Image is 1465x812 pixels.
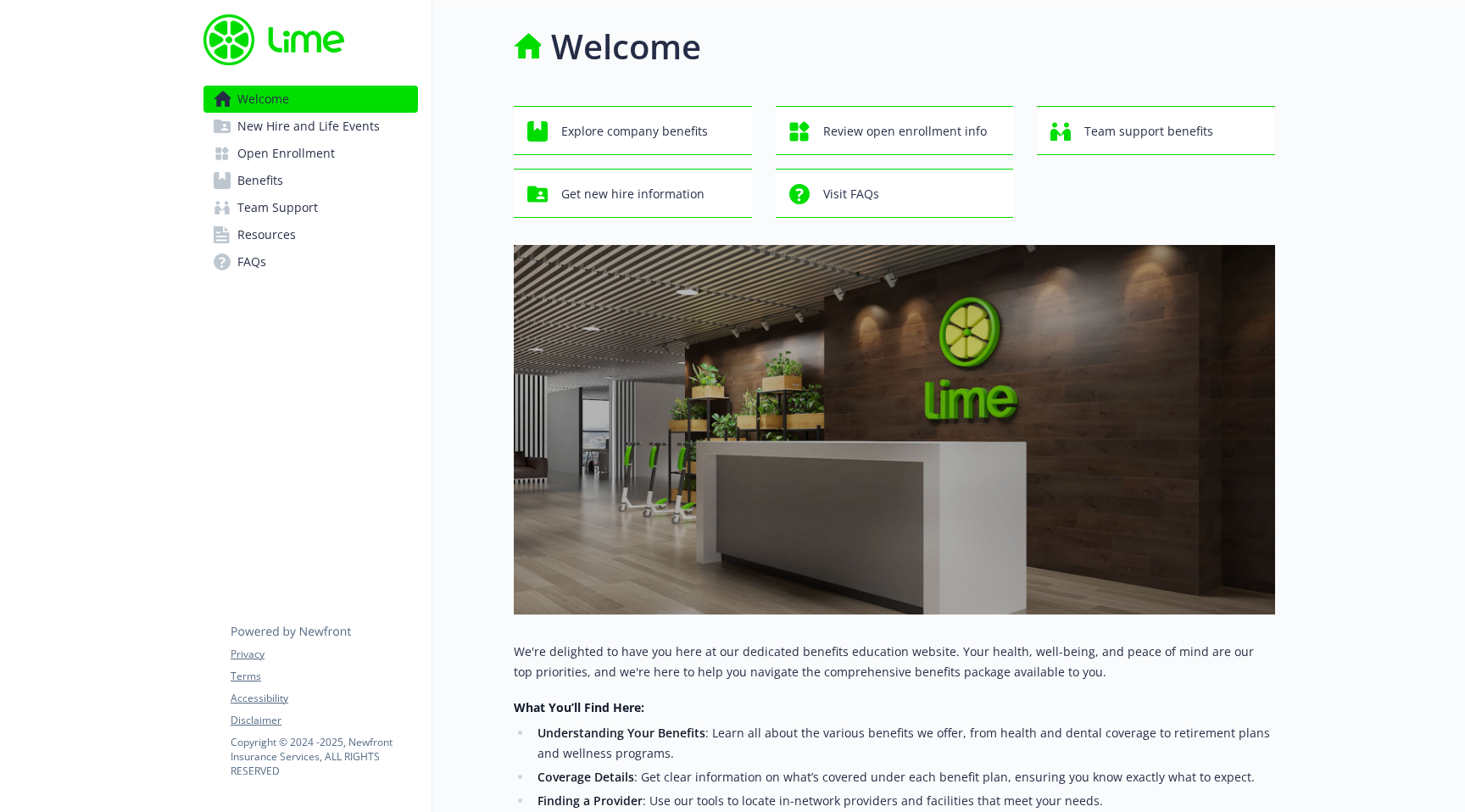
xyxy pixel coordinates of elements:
[231,691,417,706] a: Accessibility
[514,642,1275,682] p: We're delighted to have you here at our dedicated benefits education website. Your health, well-b...
[514,169,752,218] button: Get new hire information
[237,86,289,113] span: Welcome
[514,245,1275,615] img: overview page banner
[237,140,335,167] span: Open Enrollment
[514,106,752,155] button: Explore company benefits
[237,194,318,221] span: Team Support
[203,113,418,140] a: New Hire and Life Events
[532,791,1275,811] li: : Use our tools to locate in-network providers and facilities that meet your needs.
[231,647,417,662] a: Privacy
[1037,106,1275,155] button: Team support benefits
[538,769,634,785] strong: Coverage Details
[551,21,701,72] h1: Welcome
[561,115,708,147] span: Explore company benefits
[1084,115,1213,147] span: Team support benefits
[237,167,283,194] span: Benefits
[532,767,1275,787] li: : Get clear information on what’s covered under each benefit plan, ensuring you know exactly what...
[231,669,417,684] a: Terms
[776,106,1014,155] button: Review open enrollment info
[203,167,418,194] a: Benefits
[561,178,705,210] span: Get new hire information
[203,86,418,113] a: Welcome
[203,194,418,221] a: Team Support
[514,699,644,715] strong: What You’ll Find Here:
[776,169,1014,218] button: Visit FAQs
[231,735,417,778] p: Copyright © 2024 - 2025 , Newfront Insurance Services, ALL RIGHTS RESERVED
[203,140,418,167] a: Open Enrollment
[203,221,418,248] a: Resources
[237,248,266,275] span: FAQs
[203,248,418,275] a: FAQs
[538,725,705,741] strong: Understanding Your Benefits
[231,713,417,728] a: Disclaimer
[532,723,1275,764] li: : Learn all about the various benefits we offer, from health and dental coverage to retirement pl...
[237,113,380,140] span: New Hire and Life Events
[538,793,643,809] strong: Finding a Provider
[823,178,879,210] span: Visit FAQs
[823,115,987,147] span: Review open enrollment info
[237,221,296,248] span: Resources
